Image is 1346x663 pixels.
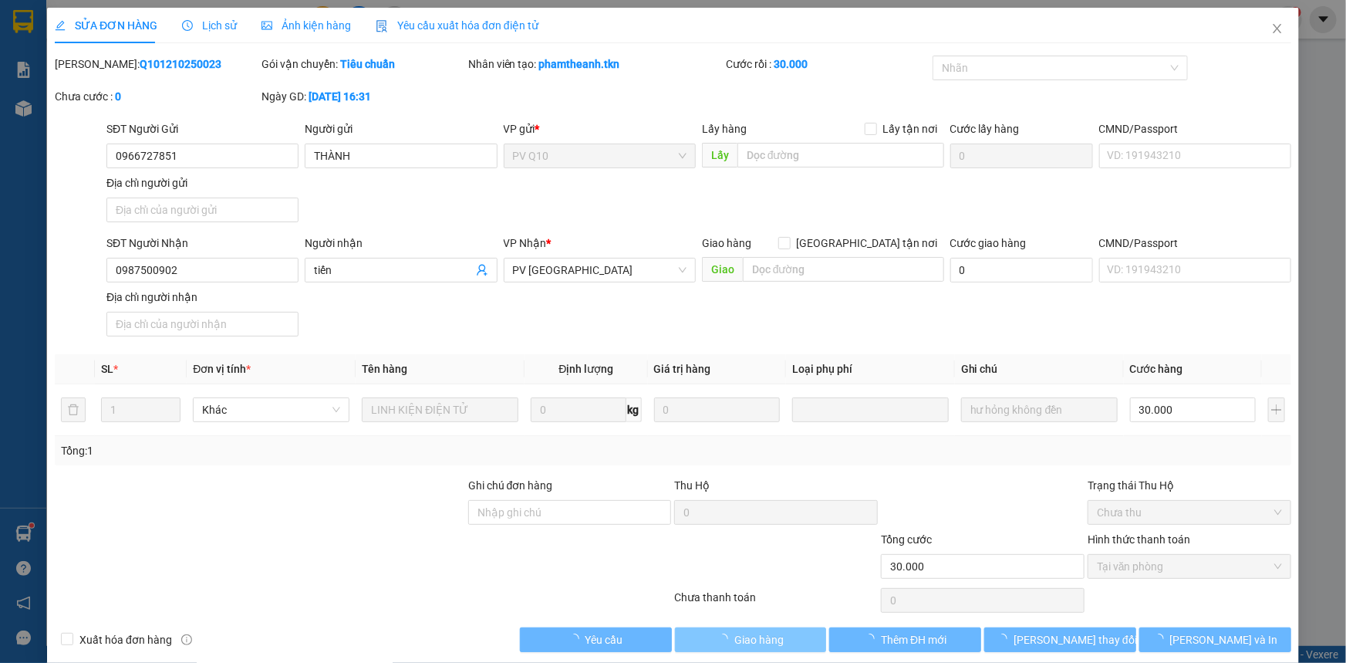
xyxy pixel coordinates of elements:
[877,120,944,137] span: Lấy tận nơi
[520,627,672,652] button: Yêu cầu
[737,143,944,167] input: Dọc đường
[261,19,351,32] span: Ảnh kiện hàng
[106,312,299,337] input: Địa chỉ của người nhận
[1099,120,1291,137] div: CMND/Passport
[558,363,613,375] span: Định lượng
[181,634,192,645] span: info-circle
[539,58,620,70] b: phamtheanh.tkn
[106,235,299,252] div: SĐT Người Nhận
[881,533,932,546] span: Tổng cước
[61,397,86,422] button: delete
[55,88,258,105] div: Chưa cước :
[702,257,743,282] span: Giao
[504,120,696,137] div: VP gửi
[1139,627,1291,652] button: [PERSON_NAME] và In
[106,198,299,222] input: Địa chỉ của người gửi
[950,144,1093,168] input: Cước lấy hàng
[774,58,808,70] b: 30.000
[568,634,585,644] span: loading
[182,20,193,31] span: clock-circle
[1153,634,1170,644] span: loading
[476,264,488,276] span: user-add
[585,631,623,648] span: Yêu cầu
[261,56,465,73] div: Gói vận chuyển:
[702,237,751,249] span: Giao hàng
[55,56,258,73] div: [PERSON_NAME]:
[362,363,407,375] span: Tên hàng
[829,627,981,652] button: Thêm ĐH mới
[115,90,121,103] b: 0
[362,397,518,422] input: VD: Bàn, Ghế
[309,90,371,103] b: [DATE] 16:31
[654,397,780,422] input: 0
[376,19,538,32] span: Yêu cầu xuất hóa đơn điện tử
[791,235,944,252] span: [GEOGRAPHIC_DATA] tận nơi
[376,20,388,32] img: icon
[984,627,1136,652] button: [PERSON_NAME] thay đổi
[513,144,686,167] span: PV Q10
[1170,631,1278,648] span: [PERSON_NAME] và In
[717,634,734,644] span: loading
[305,120,497,137] div: Người gửi
[513,259,686,282] span: PV Tây Ninh
[743,257,944,282] input: Dọc đường
[182,19,237,32] span: Lịch sử
[261,88,465,105] div: Ngày GD:
[61,442,520,459] div: Tổng: 1
[961,397,1118,422] input: Ghi Chú
[468,56,724,73] div: Nhân viên tạo:
[261,20,272,31] span: picture
[950,258,1093,282] input: Cước giao hàng
[106,174,299,191] div: Địa chỉ người gửi
[1097,555,1282,578] span: Tại văn phòng
[1256,8,1299,51] button: Close
[468,479,553,492] label: Ghi chú đơn hàng
[1099,235,1291,252] div: CMND/Passport
[106,120,299,137] div: SĐT Người Gửi
[1014,631,1137,648] span: [PERSON_NAME] thay đổi
[1268,397,1285,422] button: plus
[73,631,178,648] span: Xuất hóa đơn hàng
[702,143,737,167] span: Lấy
[106,289,299,306] div: Địa chỉ người nhận
[950,123,1020,135] label: Cước lấy hàng
[305,235,497,252] div: Người nhận
[193,363,251,375] span: Đơn vị tính
[864,634,881,644] span: loading
[626,397,642,422] span: kg
[1097,501,1282,524] span: Chưa thu
[674,479,710,492] span: Thu Hộ
[55,19,157,32] span: SỬA ĐƠN HÀNG
[468,500,672,525] input: Ghi chú đơn hàng
[101,363,113,375] span: SL
[140,58,221,70] b: Q101210250023
[1088,533,1190,546] label: Hình thức thanh toán
[881,631,946,648] span: Thêm ĐH mới
[726,56,929,73] div: Cước rồi :
[702,123,747,135] span: Lấy hàng
[734,631,784,648] span: Giao hàng
[950,237,1027,249] label: Cước giao hàng
[1271,22,1284,35] span: close
[786,354,955,384] th: Loại phụ phí
[1088,477,1291,494] div: Trạng thái Thu Hộ
[955,354,1124,384] th: Ghi chú
[654,363,711,375] span: Giá trị hàng
[1130,363,1183,375] span: Cước hàng
[55,20,66,31] span: edit
[997,634,1014,644] span: loading
[675,627,827,652] button: Giao hàng
[504,237,547,249] span: VP Nhận
[340,58,395,70] b: Tiêu chuẩn
[673,589,880,616] div: Chưa thanh toán
[202,398,340,421] span: Khác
